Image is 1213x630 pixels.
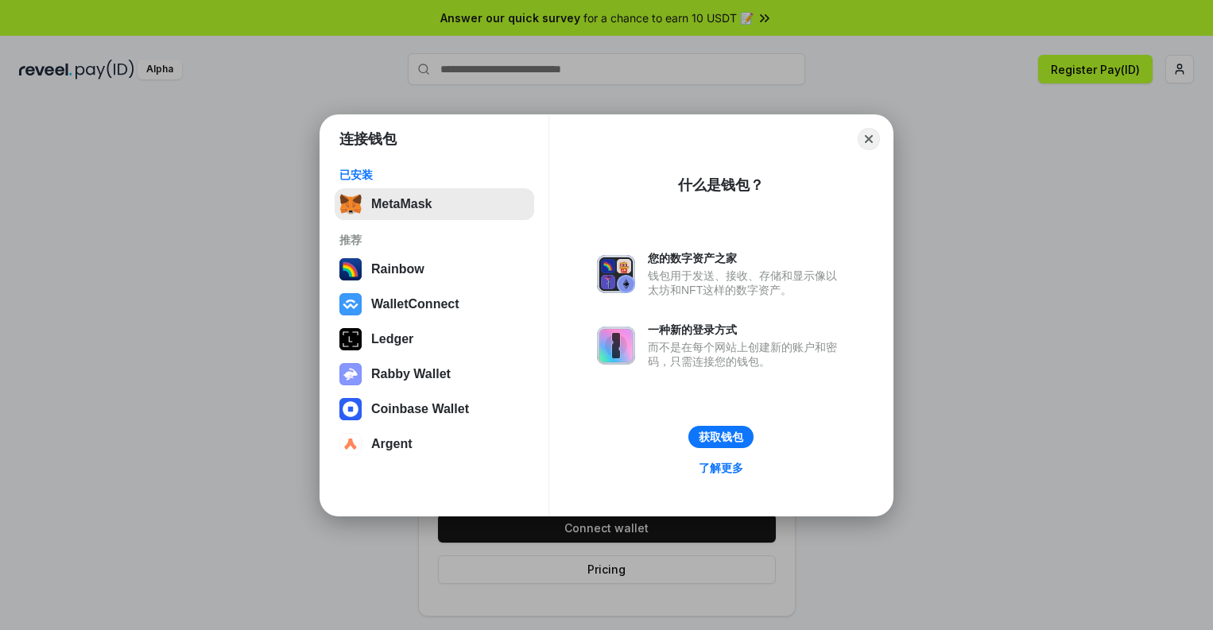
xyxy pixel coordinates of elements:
button: MetaMask [335,188,534,220]
img: svg+xml,%3Csvg%20width%3D%2228%22%20height%3D%2228%22%20viewBox%3D%220%200%2028%2028%22%20fill%3D... [339,433,362,455]
img: svg+xml,%3Csvg%20xmlns%3D%22http%3A%2F%2Fwww.w3.org%2F2000%2Fsvg%22%20fill%3D%22none%22%20viewBox... [339,363,362,385]
div: Ledger [371,332,413,346]
div: 了解更多 [699,461,743,475]
button: Close [858,128,880,150]
button: Ledger [335,323,534,355]
div: MetaMask [371,197,432,211]
img: svg+xml,%3Csvg%20xmlns%3D%22http%3A%2F%2Fwww.w3.org%2F2000%2Fsvg%22%20width%3D%2228%22%20height%3... [339,328,362,350]
button: Coinbase Wallet [335,393,534,425]
div: 推荐 [339,233,529,247]
div: 什么是钱包？ [678,176,764,195]
button: Rainbow [335,253,534,285]
div: 而不是在每个网站上创建新的账户和密码，只需连接您的钱包。 [648,340,845,369]
h1: 连接钱包 [339,129,397,149]
img: svg+xml,%3Csvg%20width%3D%22120%22%20height%3D%22120%22%20viewBox%3D%220%200%20120%20120%22%20fil... [339,258,362,280]
img: svg+xml,%3Csvg%20width%3D%2228%22%20height%3D%2228%22%20viewBox%3D%220%200%2028%2028%22%20fill%3D... [339,293,362,315]
button: Argent [335,428,534,460]
div: 您的数字资产之家 [648,251,845,265]
div: 获取钱包 [699,430,743,444]
img: svg+xml,%3Csvg%20xmlns%3D%22http%3A%2F%2Fwww.w3.org%2F2000%2Fsvg%22%20fill%3D%22none%22%20viewBox... [597,327,635,365]
div: WalletConnect [371,297,459,311]
img: svg+xml,%3Csvg%20width%3D%2228%22%20height%3D%2228%22%20viewBox%3D%220%200%2028%2028%22%20fill%3D... [339,398,362,420]
img: svg+xml,%3Csvg%20xmlns%3D%22http%3A%2F%2Fwww.w3.org%2F2000%2Fsvg%22%20fill%3D%22none%22%20viewBox... [597,255,635,293]
div: Argent [371,437,413,451]
div: 已安装 [339,168,529,182]
div: 一种新的登录方式 [648,323,845,337]
button: 获取钱包 [688,426,754,448]
div: Coinbase Wallet [371,402,469,416]
div: Rainbow [371,262,424,276]
button: Rabby Wallet [335,358,534,390]
a: 了解更多 [689,458,753,478]
img: svg+xml,%3Csvg%20fill%3D%22none%22%20height%3D%2233%22%20viewBox%3D%220%200%2035%2033%22%20width%... [339,193,362,215]
div: 钱包用于发送、接收、存储和显示像以太坊和NFT这样的数字资产。 [648,269,845,297]
div: Rabby Wallet [371,367,451,381]
button: WalletConnect [335,288,534,320]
